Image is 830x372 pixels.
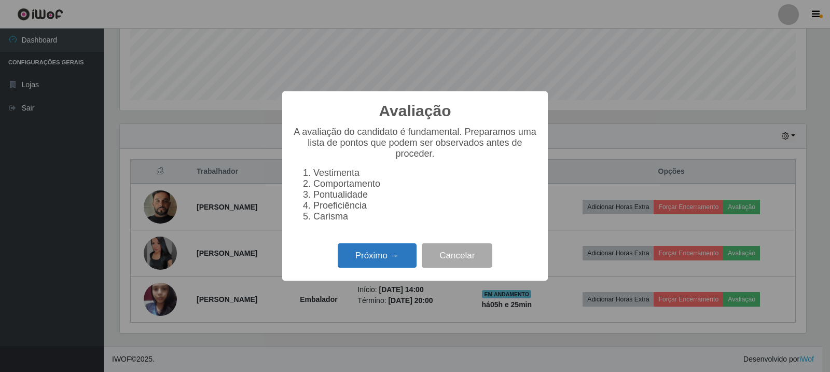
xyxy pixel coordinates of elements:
[313,211,537,222] li: Carisma
[313,189,537,200] li: Pontualidade
[313,168,537,178] li: Vestimenta
[313,178,537,189] li: Comportamento
[293,127,537,159] p: A avaliação do candidato é fundamental. Preparamos uma lista de pontos que podem ser observados a...
[422,243,492,268] button: Cancelar
[338,243,417,268] button: Próximo →
[313,200,537,211] li: Proeficiência
[379,102,451,120] h2: Avaliação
